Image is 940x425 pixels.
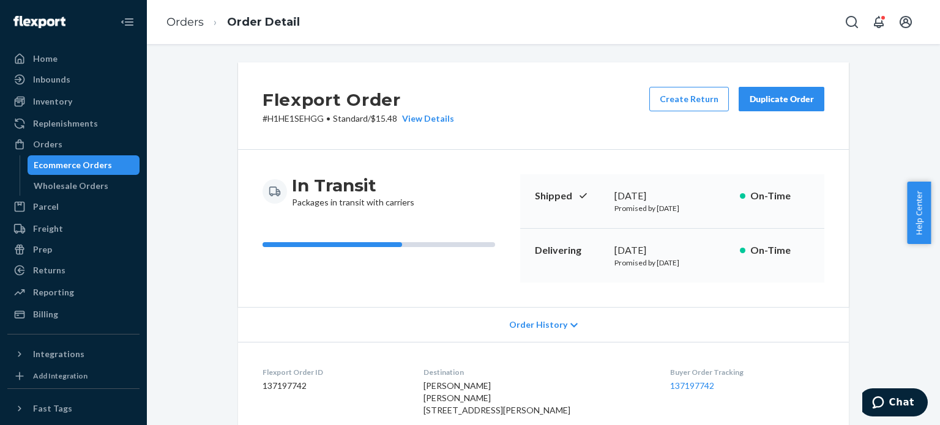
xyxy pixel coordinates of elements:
span: Standard [333,113,368,124]
a: Wholesale Orders [28,176,140,196]
a: Orders [166,15,204,29]
div: Inbounds [33,73,70,86]
button: Close Navigation [115,10,140,34]
div: Reporting [33,286,74,298]
div: Orders [33,138,62,150]
div: Billing [33,308,58,320]
dt: Destination [423,367,651,377]
div: Duplicate Order [749,93,814,105]
dt: Flexport Order ID [263,367,404,377]
a: Billing [7,305,140,324]
button: Help Center [907,182,931,244]
ol: breadcrumbs [157,4,310,40]
p: On-Time [750,243,810,257]
div: [DATE] [614,189,730,203]
div: Inventory [33,95,72,108]
dt: Buyer Order Tracking [670,367,824,377]
a: Replenishments [7,114,140,133]
iframe: Opens a widget where you can chat to one of our agents [862,388,928,419]
button: View Details [397,113,454,125]
a: Prep [7,240,140,259]
div: Prep [33,243,52,256]
h2: Flexport Order [263,87,454,113]
a: Ecommerce Orders [28,155,140,175]
button: Create Return [649,87,729,111]
button: Open notifications [867,10,891,34]
button: Fast Tags [7,399,140,418]
div: Home [33,53,58,65]
p: # H1HE1SEHGG / $15.48 [263,113,454,125]
a: 137197742 [670,380,714,391]
div: Ecommerce Orders [34,159,112,171]
img: Flexport logo [13,16,65,28]
div: Add Integration [33,371,88,381]
div: Parcel [33,201,59,213]
a: Add Integration [7,369,140,383]
a: Reporting [7,283,140,302]
div: Fast Tags [33,402,72,415]
h3: In Transit [292,174,414,196]
button: Open Search Box [840,10,864,34]
span: Order History [509,319,567,331]
p: Promised by [DATE] [614,257,730,268]
div: Freight [33,223,63,235]
button: Integrations [7,344,140,364]
p: Delivering [535,243,605,257]
div: Wholesale Orders [34,180,108,192]
div: [DATE] [614,243,730,257]
div: Returns [33,264,65,276]
p: Promised by [DATE] [614,203,730,213]
div: Replenishments [33,117,98,130]
div: Packages in transit with carriers [292,174,414,209]
a: Order Detail [227,15,300,29]
p: On-Time [750,189,810,203]
a: Orders [7,135,140,154]
a: Home [7,49,140,68]
button: Duplicate Order [739,87,824,111]
span: • [326,113,330,124]
a: Inventory [7,92,140,111]
dd: 137197742 [263,380,404,392]
p: Shipped [535,189,605,203]
a: Returns [7,261,140,280]
a: Inbounds [7,70,140,89]
a: Parcel [7,197,140,216]
div: Integrations [33,348,84,360]
span: [PERSON_NAME] [PERSON_NAME] [STREET_ADDRESS][PERSON_NAME] [423,380,570,415]
button: Open account menu [893,10,918,34]
a: Freight [7,219,140,238]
